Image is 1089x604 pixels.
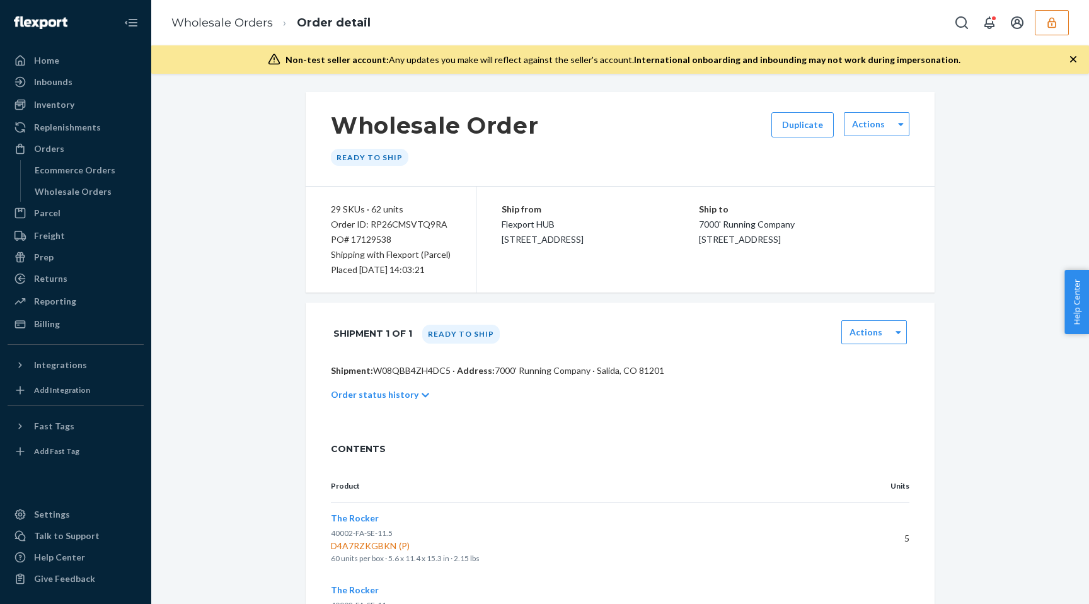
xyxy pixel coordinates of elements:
button: Duplicate [771,112,834,137]
div: Returns [34,272,67,285]
p: Units [856,480,909,492]
p: Shipping with Flexport (Parcel) [331,247,451,262]
div: Orders [34,142,64,155]
label: Actions [850,326,882,339]
p: 60 units per box · 5.6 x 11.4 x 15.3 in · 2.15 lbs [331,552,836,565]
span: The Rocker [331,584,379,595]
a: Parcel [8,203,144,223]
a: Billing [8,314,144,334]
div: Integrations [34,359,87,371]
div: Inbounds [34,76,72,88]
a: Inbounds [8,72,144,92]
div: Any updates you make will reflect against the seller's account. [285,54,960,66]
button: Give Feedback [8,569,144,589]
div: Settings [34,508,70,521]
div: Ecommerce Orders [35,164,115,177]
button: Open account menu [1005,10,1030,35]
p: 5 [856,532,909,545]
div: Wholesale Orders [35,185,112,198]
label: Actions [852,118,885,131]
a: Order detail [297,16,371,30]
a: Wholesale Orders [28,182,144,202]
div: Billing [34,318,60,330]
div: Home [34,54,59,67]
h1: Wholesale Order [331,112,539,139]
div: Replenishments [34,121,101,134]
div: Help Center [34,551,85,564]
div: Order ID: RP26CMSVTQ9RA [331,217,451,232]
a: Orders [8,139,144,159]
div: (P) [396,540,412,552]
p: Order status history [331,388,418,401]
button: Help Center [1064,270,1089,334]
img: Flexport logo [14,16,67,29]
div: Freight [34,229,65,242]
a: Wholesale Orders [171,16,273,30]
div: Talk to Support [34,530,100,542]
a: Inventory [8,95,144,115]
button: Close Navigation [118,10,144,35]
ol: breadcrumbs [161,4,381,42]
p: W08QBB4ZH4DC5 · 7000' Running Company · Salida, CO 81201 [331,364,909,377]
div: Add Integration [34,385,90,395]
span: Shipment: [331,365,373,376]
div: Ready to ship [422,325,500,344]
span: The Rocker [331,513,379,523]
span: Non-test seller account: [285,54,389,65]
button: Fast Tags [8,416,144,436]
p: Ship to [699,202,910,217]
a: Replenishments [8,117,144,137]
a: Add Integration [8,380,144,400]
div: Ready to ship [331,149,408,166]
p: Ship from [502,202,699,217]
span: Flexport HUB [STREET_ADDRESS] [502,219,584,245]
div: Reporting [34,295,76,308]
a: Returns [8,269,144,289]
span: D4A7RZKGBKN [331,540,836,552]
button: Integrations [8,355,144,375]
a: Talk to Support [8,526,144,546]
a: Add Fast Tag [8,441,144,462]
a: Freight [8,226,144,246]
div: Placed [DATE] 14:03:21 [331,262,451,277]
span: 7000' Running Company [STREET_ADDRESS] [699,219,795,245]
a: Reporting [8,291,144,311]
a: Ecommerce Orders [28,160,144,180]
div: Give Feedback [34,572,95,585]
div: 29 SKUs · 62 units [331,202,451,217]
span: International onboarding and inbounding may not work during impersonation. [634,54,960,65]
button: Open notifications [977,10,1002,35]
p: Product [331,480,836,492]
div: PO# 17129538 [331,232,451,247]
a: Prep [8,247,144,267]
div: Parcel [34,207,60,219]
div: Fast Tags [34,420,74,433]
span: Address: [457,365,495,376]
a: Home [8,50,144,71]
div: Inventory [34,98,74,111]
div: Prep [34,251,54,264]
span: CONTENTS [331,443,909,455]
a: Settings [8,504,144,525]
div: Add Fast Tag [34,446,79,456]
button: The Rocker [331,512,379,525]
button: The Rocker [331,584,379,596]
button: Open Search Box [949,10,974,35]
h1: Shipment 1 of 1 [333,320,412,347]
a: Help Center [8,547,144,567]
span: 40002-FA-SE-11.5 [331,528,393,538]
